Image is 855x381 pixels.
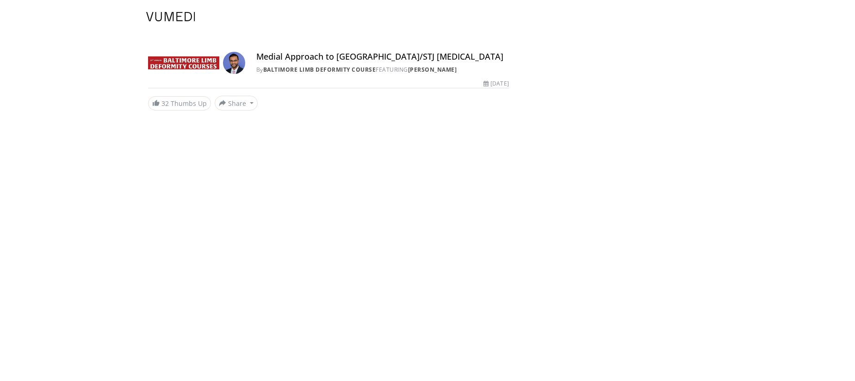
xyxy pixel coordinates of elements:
[223,52,245,74] img: Avatar
[148,52,219,74] img: Baltimore Limb Deformity Course
[256,52,509,62] h4: Medial Approach to [GEOGRAPHIC_DATA]/STJ [MEDICAL_DATA]
[408,66,457,74] a: [PERSON_NAME]
[263,66,376,74] a: Baltimore Limb Deformity Course
[148,96,211,111] a: 32 Thumbs Up
[146,12,195,21] img: VuMedi Logo
[256,66,509,74] div: By FEATURING
[483,80,508,88] div: [DATE]
[215,96,258,111] button: Share
[161,99,169,108] span: 32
